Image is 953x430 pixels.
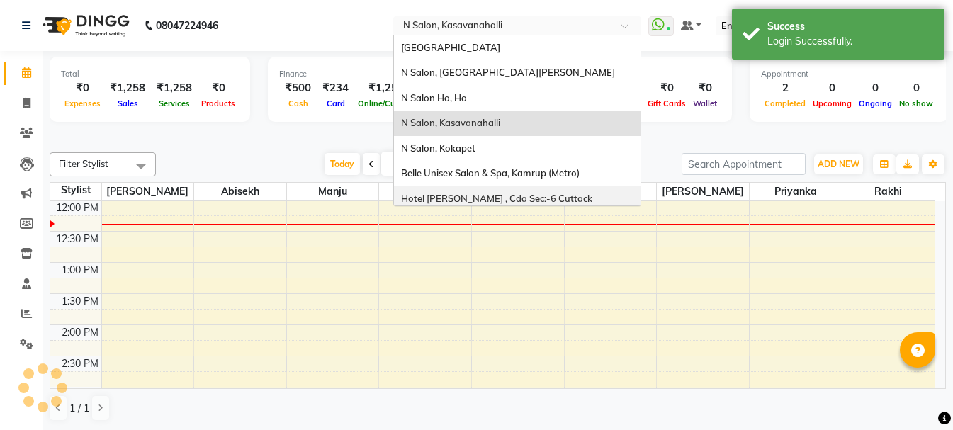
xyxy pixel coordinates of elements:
[893,373,939,416] iframe: chat widget
[401,142,475,154] span: N Salon, Kokapet
[689,80,721,96] div: ₹0
[59,158,108,169] span: Filter Stylist
[393,35,641,206] ng-dropdown-panel: Options list
[842,183,935,200] span: Rakhi
[401,193,592,204] span: Hotel [PERSON_NAME] , Cda Sec:-6 Cuttack
[325,153,360,175] span: Today
[102,183,194,200] span: [PERSON_NAME]
[114,98,142,108] span: Sales
[59,387,101,402] div: 3:00 PM
[379,183,471,200] span: Karan
[69,401,89,416] span: 1 / 1
[814,154,863,174] button: ADD NEW
[657,183,749,200] span: [PERSON_NAME]
[59,325,101,340] div: 2:00 PM
[682,153,806,175] input: Search Appointment
[194,183,286,200] span: Abisekh
[53,232,101,247] div: 12:30 PM
[279,80,317,96] div: ₹500
[750,183,842,200] span: Priyanka
[61,80,104,96] div: ₹0
[156,6,218,45] b: 08047224946
[59,263,101,278] div: 1:00 PM
[59,294,101,309] div: 1:30 PM
[644,98,689,108] span: Gift Cards
[104,80,151,96] div: ₹1,258
[401,92,467,103] span: N Salon Ho, Ho
[151,80,198,96] div: ₹1,258
[36,6,133,45] img: logo
[354,80,418,96] div: ₹1,258
[317,80,354,96] div: ₹234
[767,19,934,34] div: Success
[401,117,500,128] span: N Salon, Kasavanahalli
[59,356,101,371] div: 2:30 PM
[198,98,239,108] span: Products
[287,183,379,200] span: Manju
[401,67,615,78] span: N Salon, [GEOGRAPHIC_DATA][PERSON_NAME]
[767,34,934,49] div: Login Successfully.
[644,80,689,96] div: ₹0
[818,159,859,169] span: ADD NEW
[689,98,721,108] span: Wallet
[53,200,101,215] div: 12:00 PM
[198,80,239,96] div: ₹0
[401,42,500,53] span: [GEOGRAPHIC_DATA]
[285,98,312,108] span: Cash
[155,98,193,108] span: Services
[61,68,239,80] div: Total
[354,98,418,108] span: Online/Custom
[61,98,104,108] span: Expenses
[50,183,101,198] div: Stylist
[401,167,580,179] span: Belle Unisex Salon & Spa, Kamrup (Metro)
[279,68,490,80] div: Finance
[323,98,349,108] span: Card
